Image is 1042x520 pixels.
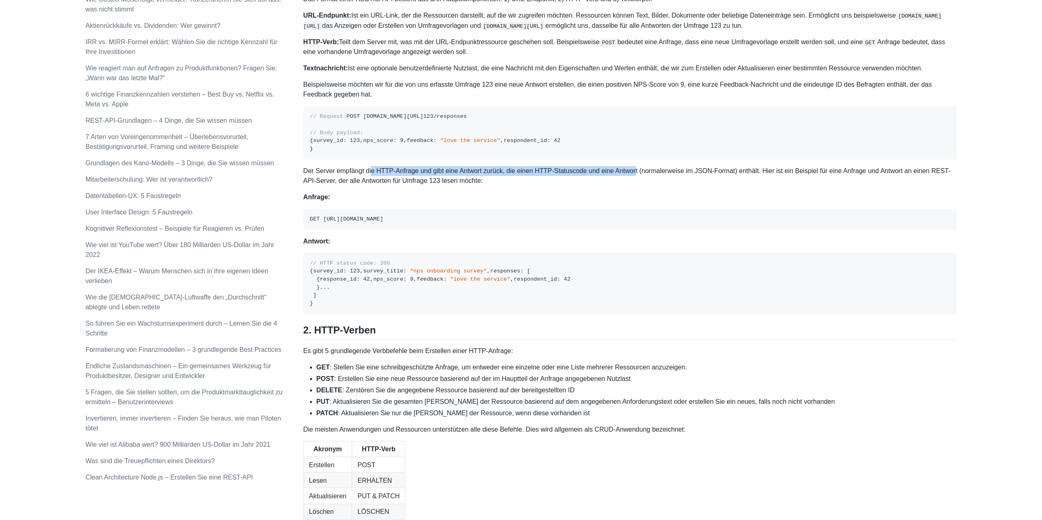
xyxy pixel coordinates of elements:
font: PATCH [316,410,338,416]
span: [ [527,268,530,274]
span: : [403,276,407,282]
span: : [403,268,407,274]
a: Endliche Zustandsmaschinen – Ein gemeinsames Werkzeug für Produktbesitzer, Designer und Entwickler [86,362,271,379]
span: 123 [350,268,360,274]
font: PUT & PATCH [357,493,400,500]
font: Löschen [309,508,334,515]
a: Wie reagiert man auf Anfragen zu Produktfunktionen? Fragen Sie: „Wann war das letzte Mal?“ [86,65,277,81]
a: REST-API-Grundlagen – 4 Dinge, die Sie wissen müssen [86,117,252,124]
font: Akronym [314,446,342,452]
span: 9 [410,276,413,282]
a: Aktienrückkäufe vs. Dividenden: Wer gewinnt? [86,22,221,29]
span: , [403,137,407,144]
span: 123 [423,113,433,119]
font: URL-Endpunkt: [303,12,351,19]
font: das Anzeigen oder Erstellen von Umfragevorlagen und [322,22,481,29]
span: 42 [554,137,560,144]
font: DELETE [316,387,342,394]
span: , [360,268,363,274]
font: Lesen [309,477,327,484]
span: , [370,276,373,282]
a: Wie die [DEMOGRAPHIC_DATA]-Luftwaffe den „Durchschnitt“ ablegte und Leben rettete [86,294,267,311]
font: Kognitiver Reflexionstest – Beispiele für Reagieren vs. Prüfen [86,225,264,232]
span: 9 [400,137,403,144]
a: 7 Arten von Voreingenommenheit – Überlebensvorurteil, Bestätigungsvorurteil, Framing und weitere ... [86,133,249,150]
code: POST [DOMAIN_NAME][URL] /responses survey_id nps_score feedback respondent_id [310,113,561,152]
font: Die meisten Anwendungen und Ressourcen unterstützen alle diese Befehle. Dies wird allgemein als C... [303,426,686,433]
span: { [310,268,313,274]
a: Clean Architecture Node.js – Erstellen Sie eine REST-API [86,474,253,481]
span: } [310,300,313,306]
a: Grundlagen des Kano-Modells – 3 Dinge, die Sie wissen müssen [86,160,274,167]
span: : [343,268,346,274]
code: [DOMAIN_NAME][URL] [481,22,546,30]
span: : [434,137,437,144]
font: Erstellen [309,461,335,468]
font: Mitarbeiterschulung: Wer ist verantwortlich? [86,176,212,183]
span: : [557,276,560,282]
font: HTTP-Verb: [303,38,339,45]
font: Der Server empfängt die HTTP-Anfrage und gibt eine Antwort zurück, die einen HTTP-Statuscode und ... [303,167,951,184]
font: Aktualisieren [309,493,347,500]
span: , [360,137,363,144]
a: 5 Fragen, die Sie stellen sollten, um die Produktmarkttauglichkeit zu ermitteln – Benutzerinterviews [86,389,283,405]
font: HTTP-Verb [362,446,396,452]
a: Was sind die Treuepflichten eines Direktors? [86,457,215,464]
span: // Body payload: [310,130,364,136]
span: 123 [350,137,360,144]
font: Beispielsweise möchten wir für die von uns erfasste Umfrage 123 eine neue Antwort erstellen, die ... [303,81,932,98]
a: IRR vs. MIRR-Formel erklärt: Wählen Sie die richtige Kennzahl für Ihre Investitionen [86,38,278,55]
font: Es gibt 5 grundlegende Verbbefehle beim Erstellen einer HTTP-Anfrage: [303,347,513,354]
a: User Interface Design: 5 Faustregeln [86,209,192,216]
span: // HTTP status code: 200 [310,260,390,266]
code: GET [URL][DOMAIN_NAME] [310,216,383,222]
span: , [500,137,504,144]
span: { [316,276,320,282]
span: 42 [564,276,570,282]
span: , [487,268,490,274]
code: survey_id survey_title responses response_id nps_score feedback respondent_id ... [310,260,571,307]
span: 42 [363,276,370,282]
span: : [357,276,360,282]
code: POST [599,38,617,47]
font: : Aktualisieren Sie nur die [PERSON_NAME] der Ressource, wenn diese vorhanden ist [338,410,590,416]
span: // Request: [310,113,347,119]
a: So führen Sie ein Wachstumsexperiment durch – Lernen Sie die 4 Schritte [86,320,277,337]
span: "nps onboarding survey" [410,268,487,274]
font: Teilt dem Server mit, was mit der URL-Endpunktressource geschehen soll. Beispielsweise [339,38,600,45]
span: ] [313,292,316,298]
span: : [343,137,346,144]
font: LÖSCHEN [357,508,389,515]
font: Invertieren, immer invertieren – Finden Sie heraus, wie man Piloten tötet [86,415,281,432]
font: Datentabellen-UX: 5 Faustregeln [86,192,181,199]
a: Formatierung von Finanzmodellen – 3 grundlegende Best Practices [86,346,282,353]
font: ermöglicht uns, dasselbe für alle Antworten der Umfrage 123 zu tun. [545,22,743,29]
span: } [316,284,320,290]
font: POST [357,461,375,468]
span: "love the service" [440,137,500,144]
font: : Aktualisieren Sie die gesamten [PERSON_NAME] der Ressource basierend auf dem angegebenen Anford... [330,398,835,405]
a: Der IKEA-Effekt – Warum Menschen sich in ihre eigenen Ideen verlieben [86,268,268,284]
font: POST [316,375,335,382]
font: 2. HTTP-Verben [303,324,376,335]
font: : Zerstören Sie die angegebene Ressource basierend auf der bereitgestellten ID [342,387,574,394]
span: : [547,137,550,144]
font: Textnachricht: [303,65,348,72]
a: Wie viel ist Alibaba wert? 900 Milliarden US-Dollar im Jahr 2021 [86,441,271,448]
span: "love the service" [450,276,510,282]
font: GET [316,364,330,371]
